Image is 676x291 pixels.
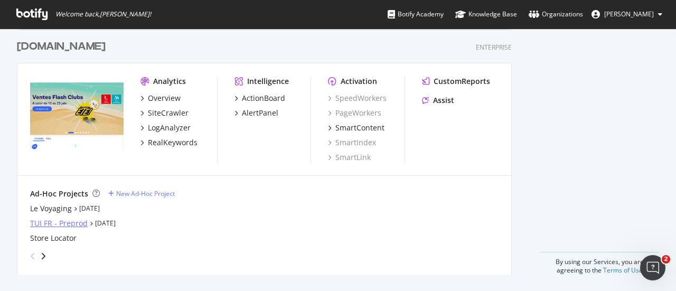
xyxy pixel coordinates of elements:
[640,255,665,280] iframe: Intercom live chat
[529,9,583,20] div: Organizations
[335,123,384,133] div: SmartContent
[455,9,517,20] div: Knowledge Base
[148,108,189,118] div: SiteCrawler
[30,233,77,243] a: Store Locator
[30,218,88,229] a: TUI FR - Preprod
[140,137,198,148] a: RealKeywords
[341,76,377,87] div: Activation
[328,152,371,163] a: SmartLink
[17,39,106,54] div: [DOMAIN_NAME]
[662,255,670,264] span: 2
[148,93,181,104] div: Overview
[234,108,278,118] a: AlertPanel
[30,203,72,214] a: Le Voyaging
[140,123,191,133] a: LogAnalyzer
[247,76,289,87] div: Intelligence
[30,189,88,199] div: Ad-Hoc Projects
[148,123,191,133] div: LogAnalyzer
[17,39,110,54] a: [DOMAIN_NAME]
[148,137,198,148] div: RealKeywords
[26,248,40,265] div: angle-left
[328,137,376,148] a: SmartIndex
[328,108,381,118] a: PageWorkers
[603,266,643,275] a: Terms of Use
[422,76,490,87] a: CustomReports
[583,6,671,23] button: [PERSON_NAME]
[30,76,124,151] img: tui.fr
[328,93,387,104] a: SpeedWorkers
[140,93,181,104] a: Overview
[476,43,512,52] div: Enterprise
[108,189,175,198] a: New Ad-Hoc Project
[55,10,151,18] span: Welcome back, [PERSON_NAME] !
[388,9,444,20] div: Botify Academy
[242,93,285,104] div: ActionBoard
[140,108,189,118] a: SiteCrawler
[433,95,454,106] div: Assist
[422,95,454,106] a: Assist
[116,189,175,198] div: New Ad-Hoc Project
[242,108,278,118] div: AlertPanel
[604,10,654,18] span: Olena Astafieva
[40,251,47,261] div: angle-right
[79,204,100,213] a: [DATE]
[328,123,384,133] a: SmartContent
[540,252,659,275] div: By using our Services, you are agreeing to the
[153,76,186,87] div: Analytics
[234,93,285,104] a: ActionBoard
[434,76,490,87] div: CustomReports
[95,219,116,228] a: [DATE]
